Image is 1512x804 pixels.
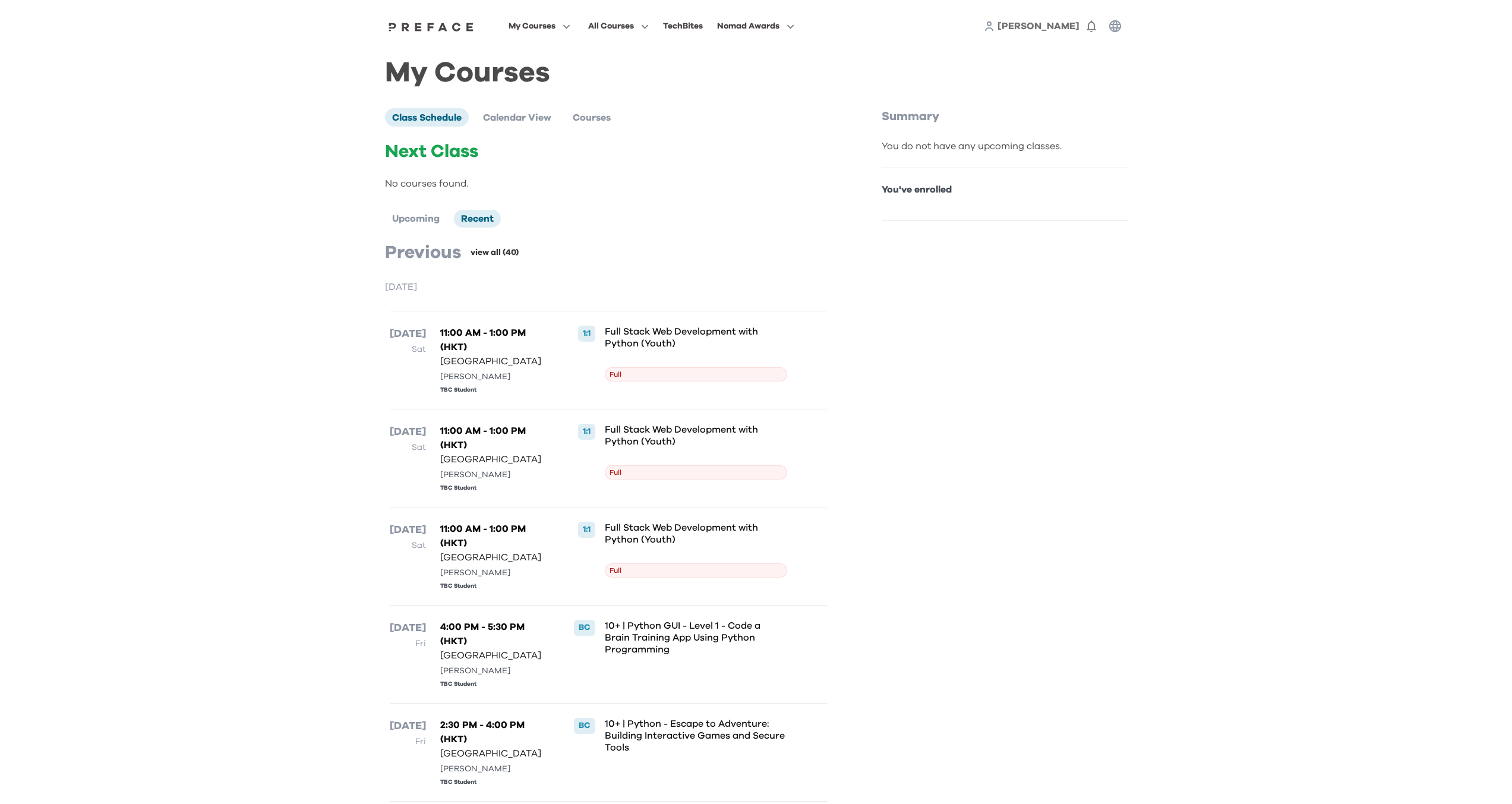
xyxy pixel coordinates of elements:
div: [PERSON_NAME] [440,567,550,579]
p: Next Class [385,141,832,162]
p: Sat [390,440,426,455]
h1: My Courses [385,67,1128,80]
p: Full Stack Web Development with Python (Youth) [605,424,787,447]
div: [PERSON_NAME] [440,371,550,383]
p: [GEOGRAPHIC_DATA] [440,452,550,466]
p: 11:00 AM - 1:00 PM (HKT) [440,424,550,452]
span: Nomad Awards [717,19,779,33]
div: BC [574,718,595,733]
div: TBC Student [440,680,550,689]
button: My Courses [505,18,574,34]
div: [PERSON_NAME] [440,469,550,481]
p: Summary [882,108,1128,125]
div: TechBites [663,19,703,33]
p: [GEOGRAPHIC_DATA] [440,354,550,368]
div: You do not have any upcoming classes. [882,139,1128,153]
p: Fri [390,734,426,749]
p: 10+ | Python - Escape to Adventure: Building Interactive Games and Secure Tools [605,718,787,753]
p: [DATE] [390,718,426,734]
p: 11:00 AM - 1:00 PM (HKT) [440,522,550,550]
span: Courses [573,113,611,122]
div: TBC Student [440,484,550,493]
a: Preface Logo [386,21,477,31]
p: 4:00 PM - 5:30 PM (HKT) [440,620,550,648]
p: Previous [385,242,461,263]
span: My Courses [509,19,555,33]
p: [GEOGRAPHIC_DATA] [440,550,550,565]
a: [PERSON_NAME] [998,19,1079,33]
p: [DATE] [390,424,426,440]
span: Class Schedule [392,113,462,122]
span: Full [605,563,787,578]
div: 1:1 [578,522,595,537]
p: [DATE] [385,280,832,294]
div: 1:1 [578,424,595,439]
p: 11:00 AM - 1:00 PM (HKT) [440,326,550,354]
div: TBC Student [440,386,550,395]
p: Sat [390,342,426,357]
p: [DATE] [390,326,426,342]
div: 1:1 [578,326,595,341]
p: Full Stack Web Development with Python (Youth) [605,522,787,546]
div: TBC Student [440,778,550,787]
button: Nomad Awards [714,18,798,34]
span: Upcoming [392,214,440,223]
span: Full [605,465,787,480]
span: [PERSON_NAME] [998,21,1079,31]
p: Fri [390,636,426,651]
p: [DATE] [390,522,426,538]
div: [PERSON_NAME] [440,665,550,677]
span: Calendar View [483,113,551,122]
p: Sat [390,538,426,553]
div: [PERSON_NAME] [440,763,550,775]
a: view all (40) [471,247,519,258]
p: You've enrolled [882,182,1128,197]
p: [GEOGRAPHIC_DATA] [440,648,550,663]
p: 2:30 PM - 4:00 PM (HKT) [440,718,550,746]
span: All Courses [588,19,634,33]
span: Recent [461,214,494,223]
p: [GEOGRAPHIC_DATA] [440,746,550,761]
div: BC [574,620,595,635]
p: Full Stack Web Development with Python (Youth) [605,326,787,349]
p: 10+ | Python GUI - Level 1 - Code a Brain Training App Using Python Programming [605,620,787,655]
p: [DATE] [390,620,426,636]
button: All Courses [585,18,652,34]
img: Preface Logo [386,22,477,31]
div: TBC Student [440,582,550,591]
p: No courses found. [385,176,832,191]
span: Full [605,367,787,381]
